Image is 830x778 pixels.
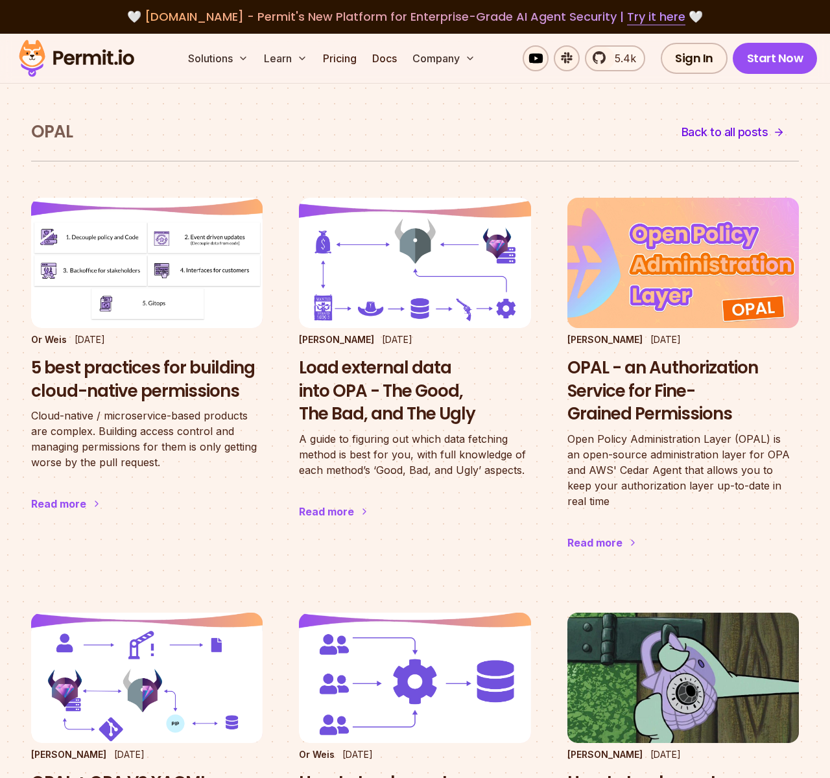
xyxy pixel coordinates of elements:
h1: OPAL [31,121,73,144]
p: A guide to figuring out which data fetching method is best for you, with full knowledge of each m... [299,431,530,478]
a: Load external data into OPA - The Good, The Bad, and The Ugly[PERSON_NAME][DATE]Load external dat... [299,198,530,545]
div: Read more [567,535,622,550]
button: Learn [259,45,313,71]
a: 5.4k [585,45,645,71]
button: Company [407,45,480,71]
time: [DATE] [342,749,373,760]
a: Try it here [627,8,685,25]
p: [PERSON_NAME] [299,333,374,346]
button: Solutions [183,45,254,71]
p: [PERSON_NAME] [567,333,643,346]
time: [DATE] [650,749,681,760]
a: OPAL - an Authorization Service for Fine-Grained Permissions[PERSON_NAME][DATE]OPAL - an Authoriz... [567,198,799,576]
a: Sign In [661,43,728,74]
p: Or Weis [31,333,67,346]
p: [PERSON_NAME] [31,748,106,761]
div: Read more [31,496,86,512]
a: Pricing [318,45,362,71]
a: Start Now [733,43,818,74]
p: Or Weis [299,748,335,761]
h3: Load external data into OPA - The Good, The Bad, and The Ugly [299,357,530,426]
div: 🤍 🤍 [31,8,799,26]
a: Back to all posts [667,117,800,148]
p: Open Policy Administration Layer (OPAL) is an open-source administration layer for OPA and AWS' C... [567,431,799,509]
a: 5 best practices for building cloud-native permissionsOr Weis[DATE]5 best practices for building ... [31,198,263,537]
img: How to Implement Attribute Based Access Control (ABAC) using Open Policy Agent (OPA) [567,613,799,743]
time: [DATE] [650,334,681,345]
img: How to Implement Multitenancy in Cloud Computing [299,613,530,743]
span: 5.4k [607,51,636,66]
img: 5 best practices for building cloud-native permissions [31,198,263,328]
time: [DATE] [382,334,412,345]
p: Cloud-native / microservice-based products are complex. Building access control and managing perm... [31,408,263,470]
h3: OPAL - an Authorization Service for Fine-Grained Permissions [567,357,799,426]
div: Read more [299,504,354,519]
a: Docs [367,45,402,71]
p: [PERSON_NAME] [567,748,643,761]
img: OPAL - an Authorization Service for Fine-Grained Permissions [567,198,799,328]
img: OPAL + OPA VS XACML [31,613,263,743]
span: [DOMAIN_NAME] - Permit's New Platform for Enterprise-Grade AI Agent Security | [145,8,685,25]
time: [DATE] [75,334,105,345]
span: Back to all posts [682,123,768,141]
time: [DATE] [114,749,145,760]
h3: 5 best practices for building cloud-native permissions [31,357,263,403]
img: Load external data into OPA - The Good, The Bad, and The Ugly [299,198,530,328]
img: Permit logo [13,36,140,80]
